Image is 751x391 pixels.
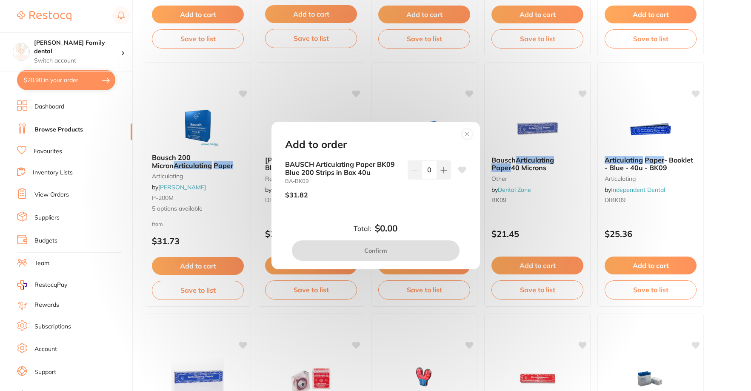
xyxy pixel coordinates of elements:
button: Confirm [292,240,460,261]
small: BA-BK09 [285,178,401,184]
p: $31.82 [285,191,308,199]
b: BAUSCH Articulating Paper BK09 Blue 200 Strips in Box 40u [285,160,401,176]
h2: Add to order [285,139,347,151]
label: Total: [354,225,371,232]
b: $0.00 [375,223,397,234]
